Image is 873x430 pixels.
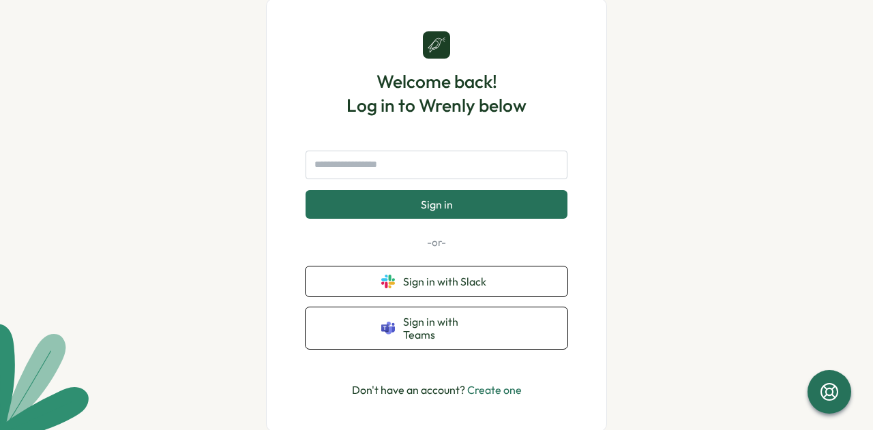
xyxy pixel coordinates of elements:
button: Sign in with Teams [306,307,567,349]
a: Create one [467,383,522,397]
h1: Welcome back! Log in to Wrenly below [346,70,527,117]
button: Sign in [306,190,567,219]
p: Don't have an account? [352,382,522,399]
span: Sign in with Teams [403,316,492,341]
button: Sign in with Slack [306,266,567,296]
p: -or- [306,235,567,250]
span: Sign in [421,198,453,211]
span: Sign in with Slack [403,275,492,288]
